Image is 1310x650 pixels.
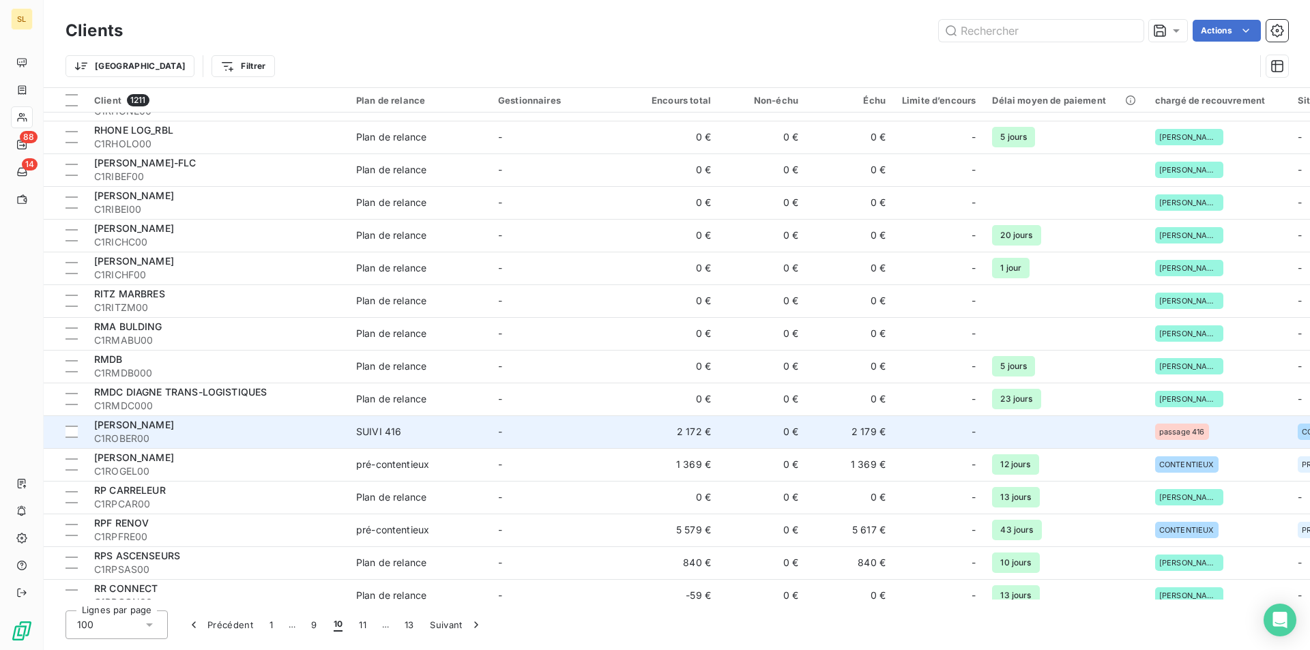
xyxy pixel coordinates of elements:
td: 2 172 € [632,415,719,448]
span: C1RMDB000 [94,366,340,380]
span: - [1298,360,1302,372]
span: - [1298,229,1302,241]
span: - [972,130,976,144]
td: 0 € [632,219,719,252]
span: RMA BULDING [94,321,162,332]
span: - [1298,491,1302,503]
td: 0 € [719,317,806,350]
span: - [1298,589,1302,601]
span: 13 jours [992,487,1039,507]
span: C1RIBEI00 [94,203,340,216]
span: RPS ASCENSEURS [94,550,180,561]
td: 0 € [632,284,719,317]
span: C1ROGEL00 [94,464,340,478]
span: 5 jours [992,356,1035,376]
span: C1RICHC00 [94,235,340,249]
div: pré-contentieux [356,458,429,471]
td: 0 € [719,284,806,317]
span: - [498,196,502,208]
td: 0 € [806,350,894,383]
span: RP CARRELEUR [94,484,166,496]
span: C1RRCON00 [94,595,340,609]
td: 0 € [632,350,719,383]
span: 10 [334,618,343,632]
button: Actions [1193,20,1261,42]
div: Plan de relance [356,359,426,373]
span: - [972,228,976,242]
td: 0 € [719,186,806,219]
span: C1RIBEF00 [94,170,340,183]
span: RMDB [94,353,123,365]
td: 0 € [719,383,806,415]
span: [PERSON_NAME] [94,190,174,201]
span: - [498,491,502,503]
span: 10 jours [992,552,1039,573]
span: [PERSON_NAME] [1159,231,1219,239]
td: 0 € [719,481,806,514]
span: - [972,523,976,537]
td: 0 € [806,186,894,219]
td: -59 € [632,579,719,612]
div: Plan de relance [356,130,426,144]
td: 0 € [719,153,806,186]
span: - [498,131,502,143]
span: - [1298,295,1302,306]
span: - [972,425,976,439]
span: - [498,360,502,372]
span: C1ROBER00 [94,432,340,445]
td: 0 € [806,481,894,514]
span: 100 [77,618,93,632]
div: Échu [815,95,886,106]
span: [PERSON_NAME] [1159,559,1219,567]
span: - [498,557,502,568]
div: chargé de recouvrement [1155,95,1281,106]
span: [PERSON_NAME] [94,255,174,267]
div: Encours total [640,95,711,106]
div: Plan de relance [356,490,426,504]
div: Plan de relance [356,196,426,209]
span: RPF RENOV [94,517,149,529]
div: Plan de relance [356,163,426,177]
td: 0 € [632,186,719,219]
td: 0 € [719,579,806,612]
span: - [1298,196,1302,208]
td: 840 € [806,546,894,579]
span: C1RMABU00 [94,334,340,347]
td: 2 179 € [806,415,894,448]
div: Plan de relance [356,327,426,340]
span: - [972,327,976,340]
button: 9 [303,610,325,639]
div: SUIVI 416 [356,425,401,439]
span: 88 [20,131,38,143]
span: RMDC DIAGNE TRANS-LOGISTIQUES [94,386,267,398]
span: 5 jours [992,127,1035,147]
span: - [1298,262,1302,274]
span: [PERSON_NAME] [1159,166,1219,174]
span: C1RPSAS00 [94,563,340,576]
span: [PERSON_NAME] [1159,362,1219,370]
span: - [498,524,502,535]
span: [PERSON_NAME] [1159,493,1219,501]
input: Rechercher [939,20,1144,42]
span: - [498,458,502,470]
td: 5 617 € [806,514,894,546]
div: Délai moyen de paiement [992,95,1138,106]
span: [PERSON_NAME] [94,452,174,463]
span: [PERSON_NAME] [1159,198,1219,207]
div: Open Intercom Messenger [1264,604,1296,636]
span: - [972,359,976,373]
div: Plan de relance [356,294,426,308]
span: - [972,556,976,570]
span: - [498,426,502,437]
button: Filtrer [212,55,274,77]
span: CONTENTIEUX [1159,526,1214,534]
td: 0 € [719,350,806,383]
div: Plan de relance [356,261,426,275]
span: - [972,458,976,471]
td: 0 € [632,481,719,514]
td: 0 € [719,546,806,579]
td: 0 € [806,317,894,350]
td: 0 € [719,219,806,252]
span: - [1298,164,1302,175]
span: - [972,163,976,177]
